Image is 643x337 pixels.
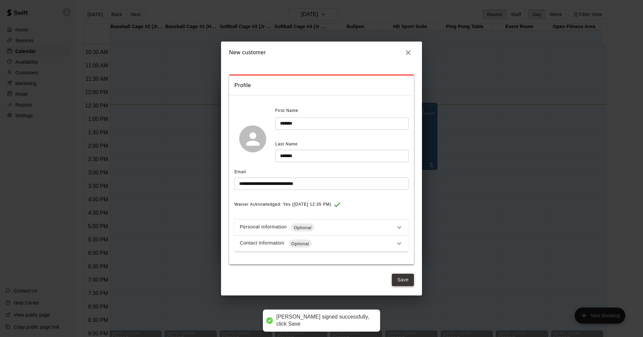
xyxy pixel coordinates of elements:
h6: New customer [229,48,266,57]
span: Waiver Acknowledged: Yes ([DATE] 12:35 PM) [234,199,331,210]
span: Last Name [275,142,298,146]
div: Contact InformationOptional [234,235,409,252]
span: Profile [234,81,409,90]
div: Contact Information [240,240,395,248]
span: Optional [291,224,314,231]
div: Personal Information [240,223,395,231]
span: Optional [289,241,312,247]
div: [PERSON_NAME] signed successfully, click Save [276,314,373,328]
div: Personal InformationOptional [234,219,409,235]
button: Save [392,274,414,286]
span: Email [234,170,246,174]
span: First Name [275,106,298,116]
